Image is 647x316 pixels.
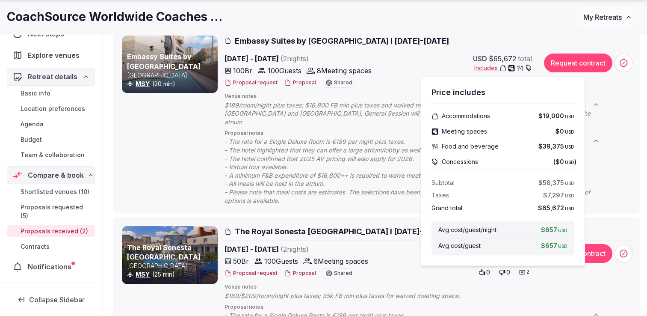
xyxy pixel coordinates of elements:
[7,290,95,309] button: Collapse Sidebar
[225,137,608,205] span: - The rate for a Single Deluxe Room is €189 per night plus taxes. - The hotel highlighted that th...
[544,54,612,72] button: Request contract
[431,87,574,98] h2: Price includes
[136,80,150,87] a: MSY
[284,270,316,277] button: Proposal
[538,179,574,187] span: $58,375
[225,292,477,300] span: $189/$209/room/night plus taxes; 35k FB min plus taxes for waived meeting space.
[281,245,309,253] span: ( 2 night s )
[21,135,42,144] span: Budget
[442,112,490,121] span: Accommodations
[431,179,455,187] label: Subtotal
[233,256,249,266] span: 50 Br
[313,256,368,266] span: 6 Meeting spaces
[127,80,216,88] div: (20 min)
[442,158,478,166] span: Concessions
[7,258,95,276] a: Notifications
[543,191,574,200] span: $7,297
[28,50,83,60] span: Explore venues
[474,64,532,72] button: Includes
[558,228,567,233] span: USD
[486,268,490,277] span: 0
[7,201,95,222] a: Proposals requested (5)
[538,143,574,151] span: $39,375
[21,104,85,113] span: Location preferences
[127,52,201,70] a: Embassy Suites by [GEOGRAPHIC_DATA]
[225,244,375,254] span: [DATE] - [DATE]
[334,80,352,85] span: Shared
[136,270,150,279] button: MSY
[127,262,216,270] p: [GEOGRAPHIC_DATA]
[7,241,95,253] a: Contracts
[21,120,44,128] span: Agenda
[558,244,567,249] span: USD
[538,204,574,212] span: $65,672
[21,203,92,220] span: Proposals requested (5)
[565,145,574,150] span: USD
[317,66,372,76] span: 8 Meeting spaces
[538,112,574,121] span: $19,000
[7,9,226,25] h1: CoachSource Worldwide Coaches Forum 2026
[334,271,352,276] span: Shared
[555,127,574,136] span: $0
[541,226,567,235] span: $657
[473,54,487,64] span: USD
[21,242,50,251] span: Contracts
[555,158,574,166] span: $0
[438,226,496,235] label: Avg cost/guest/night
[583,13,622,21] span: My Retreats
[21,227,88,236] span: Proposals received (2)
[225,93,635,100] span: Venue notes
[565,160,574,165] span: USD
[127,270,216,279] div: (25 min)
[136,80,150,88] button: MSY
[477,76,493,88] button: 0
[575,6,640,28] button: My Retreats
[28,170,84,180] span: Compare & book
[489,54,516,64] span: $65,672
[438,241,481,250] label: Avg cost/guest
[7,46,95,64] a: Explore venues
[7,225,95,237] a: Proposals received (2)
[7,103,95,115] a: Location preferences
[225,130,635,137] span: Proposal notes
[281,54,309,63] span: ( 2 night s )
[476,266,493,278] button: 0
[553,158,555,166] span: (
[526,268,529,276] span: 2
[496,266,513,278] button: 0
[284,79,316,86] button: Proposal
[127,243,201,261] a: The Royal Sonesta [GEOGRAPHIC_DATA]
[565,181,574,186] span: USD
[225,54,375,64] span: [DATE] - [DATE]
[565,129,574,134] span: USD
[29,295,85,304] span: Collapse Sidebar
[497,76,514,88] button: 0
[506,268,510,277] span: 0
[225,101,608,126] span: $189/room/night plus taxes; $16,800 FB min plus taxes and waived meeting space fees. The breakout...
[127,71,216,80] p: [GEOGRAPHIC_DATA]
[264,256,298,266] span: 100 Guests
[21,188,89,196] span: Shortlisted venues (10)
[225,304,635,311] span: Proposal notes
[7,149,95,161] a: Team & collaboration
[225,79,278,86] button: Proposal request
[518,54,532,64] span: total
[541,241,567,250] span: $657
[431,204,462,212] label: Grand total
[442,127,487,136] span: Meeting spaces
[136,271,150,278] a: MSY
[7,118,95,130] a: Agenda
[565,114,574,119] span: USD
[268,66,301,76] span: 100 Guests
[235,226,449,237] span: The Royal Sonesta [GEOGRAPHIC_DATA] I [DATE]-[DATE]
[565,194,574,199] span: USD
[431,191,449,200] label: Taxes
[28,262,75,272] span: Notifications
[225,283,635,291] span: Venue notes
[574,158,576,166] span: )
[7,186,95,198] a: Shortlisted venues (10)
[21,89,50,98] span: Basic info
[7,134,95,146] a: Budget
[21,151,85,159] span: Team & collaboration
